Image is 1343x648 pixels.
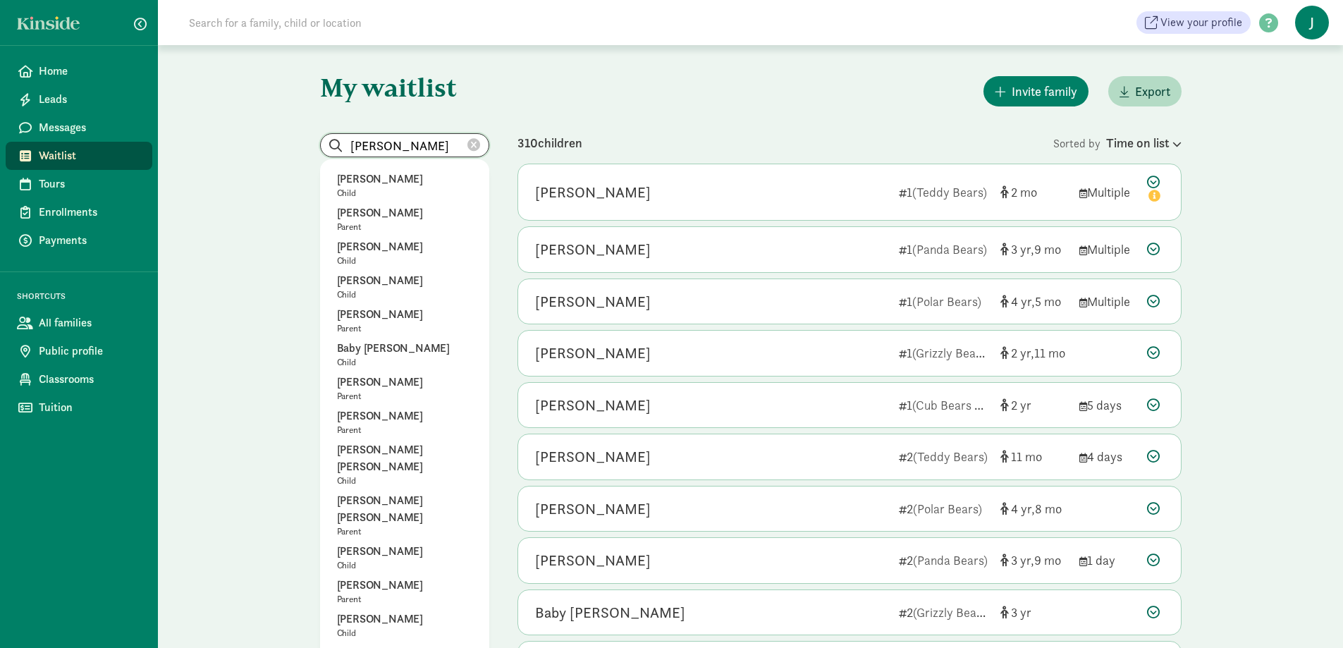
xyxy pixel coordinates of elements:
[337,255,472,267] p: Child
[1034,345,1065,361] span: 11
[1108,76,1182,106] button: Export
[1079,240,1136,259] div: Multiple
[535,549,651,572] div: Leo Williams
[1136,11,1251,34] a: View your profile
[320,73,489,102] h1: My waitlist
[6,365,152,393] a: Classrooms
[912,293,981,310] span: (Polar Bears)
[535,394,651,417] div: Parker Fiegel
[1079,183,1136,202] div: Multiple
[913,501,982,517] span: (Polar Bears)
[535,238,651,261] div: Leo Williams
[337,323,472,334] p: Parent
[39,232,141,249] span: Payments
[1011,345,1034,361] span: 2
[337,289,472,300] p: Child
[337,526,472,537] p: Parent
[1273,580,1343,648] iframe: Chat Widget
[321,134,489,157] input: Search list...
[39,371,141,388] span: Classrooms
[337,577,472,594] p: [PERSON_NAME]
[337,594,472,605] p: Parent
[337,221,472,233] p: Parent
[1000,292,1068,311] div: [object Object]
[1079,292,1136,311] div: Multiple
[899,396,989,415] div: 1
[39,343,141,360] span: Public profile
[337,475,472,487] p: Child
[899,447,989,466] div: 2
[337,560,472,571] p: Child
[899,343,989,362] div: 1
[1053,133,1182,152] div: Sorted by
[6,309,152,337] a: All families
[1000,603,1068,622] div: [object Object]
[1000,343,1068,362] div: [object Object]
[1135,82,1170,101] span: Export
[1011,448,1042,465] span: 11
[337,543,472,560] p: [PERSON_NAME]
[6,85,152,114] a: Leads
[39,399,141,416] span: Tuition
[1079,447,1136,466] div: 4 days
[1000,240,1068,259] div: [object Object]
[517,133,1053,152] div: 310 children
[1011,397,1031,413] span: 2
[535,446,651,468] div: Oliver Welch
[180,8,576,37] input: Search for a family, child or location
[337,628,472,639] p: Child
[535,601,685,624] div: Baby Stough
[899,603,989,622] div: 2
[39,119,141,136] span: Messages
[899,499,989,518] div: 2
[983,76,1088,106] button: Invite family
[535,291,651,313] div: Harley Turner
[337,272,472,289] p: [PERSON_NAME]
[6,393,152,422] a: Tuition
[1012,82,1077,101] span: Invite family
[899,183,989,202] div: 1
[535,342,651,365] div: Brody Kass
[6,57,152,85] a: Home
[1011,552,1034,568] span: 3
[535,498,651,520] div: Waylon Ward
[913,604,991,621] span: (Grizzly Bears)
[1079,396,1136,415] div: 5 days
[1000,447,1068,466] div: [object Object]
[1011,501,1035,517] span: 4
[39,204,141,221] span: Enrollments
[337,408,472,424] p: [PERSON_NAME]
[535,181,651,204] div: Lyla Blatnik
[1000,551,1068,570] div: [object Object]
[912,397,1043,413] span: (Cub Bears & Sun Bears)
[1295,6,1329,39] span: J
[6,226,152,255] a: Payments
[1011,604,1031,621] span: 3
[337,357,472,368] p: Child
[337,441,472,475] p: [PERSON_NAME] [PERSON_NAME]
[6,198,152,226] a: Enrollments
[39,91,141,108] span: Leads
[1035,293,1061,310] span: 5
[912,184,987,200] span: (Teddy Bears)
[1079,551,1136,570] div: 1 day
[337,374,472,391] p: [PERSON_NAME]
[337,424,472,436] p: Parent
[1011,241,1034,257] span: 3
[337,171,472,188] p: [PERSON_NAME]
[913,448,988,465] span: (Teddy Bears)
[1034,241,1061,257] span: 9
[912,345,990,361] span: (Grizzly Bears)
[1000,396,1068,415] div: [object Object]
[337,340,472,357] p: Baby [PERSON_NAME]
[337,611,472,628] p: [PERSON_NAME]
[337,238,472,255] p: [PERSON_NAME]
[1160,14,1242,31] span: View your profile
[1000,183,1068,202] div: [object Object]
[899,292,989,311] div: 1
[39,176,141,192] span: Tours
[912,241,987,257] span: (Panda Bears)
[337,188,472,199] p: Child
[6,170,152,198] a: Tours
